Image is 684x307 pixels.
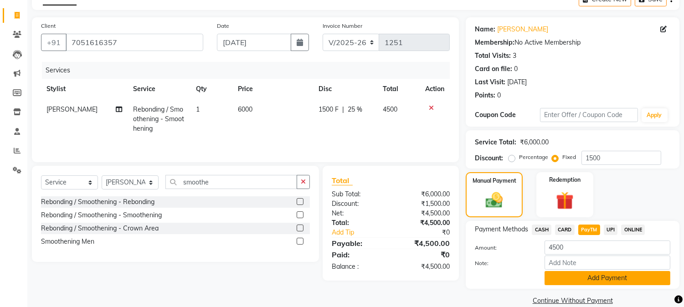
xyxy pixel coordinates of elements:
[520,138,549,147] div: ₹6,000.00
[475,38,670,47] div: No Active Membership
[377,79,420,99] th: Total
[348,105,362,114] span: 25 %
[473,177,516,185] label: Manual Payment
[41,237,94,246] div: Smoothening Men
[507,77,527,87] div: [DATE]
[133,105,184,133] span: Rebonding / Smoothening - Smoothening
[480,190,508,210] img: _cash.svg
[475,25,495,34] div: Name:
[475,91,495,100] div: Points:
[165,175,297,189] input: Search or Scan
[475,38,514,47] div: Membership:
[391,218,457,228] div: ₹4,500.00
[519,153,548,161] label: Percentage
[642,108,668,122] button: Apply
[325,209,391,218] div: Net:
[545,271,670,285] button: Add Payment
[578,225,600,235] span: PayTM
[562,153,576,161] label: Fixed
[475,64,512,74] div: Card on file:
[532,225,551,235] span: CASH
[41,79,128,99] th: Stylist
[325,262,391,271] div: Balance :
[196,105,200,113] span: 1
[383,105,397,113] span: 4500
[325,249,391,260] div: Paid:
[313,79,377,99] th: Disc
[342,105,344,114] span: |
[41,34,67,51] button: +91
[217,22,229,30] label: Date
[319,105,339,114] span: 1500 F
[555,225,575,235] span: CARD
[550,189,579,212] img: _gift.svg
[190,79,232,99] th: Qty
[475,51,511,61] div: Total Visits:
[128,79,190,99] th: Service
[332,176,353,185] span: Total
[41,22,56,30] label: Client
[540,108,638,122] input: Enter Offer / Coupon Code
[391,238,457,249] div: ₹4,500.00
[46,105,98,113] span: [PERSON_NAME]
[325,228,402,237] a: Add Tip
[238,105,252,113] span: 6000
[468,296,678,306] a: Continue Without Payment
[475,110,540,120] div: Coupon Code
[232,79,313,99] th: Price
[391,262,457,271] div: ₹4,500.00
[497,91,501,100] div: 0
[475,225,528,234] span: Payment Methods
[497,25,548,34] a: [PERSON_NAME]
[66,34,203,51] input: Search by Name/Mobile/Email/Code
[604,225,618,235] span: UPI
[545,256,670,270] input: Add Note
[323,22,362,30] label: Invoice Number
[41,210,162,220] div: Rebonding / Smoothening - Smoothening
[391,249,457,260] div: ₹0
[420,79,450,99] th: Action
[325,189,391,199] div: Sub Total:
[549,176,581,184] label: Redemption
[514,64,518,74] div: 0
[621,225,645,235] span: ONLINE
[475,77,505,87] div: Last Visit:
[545,240,670,255] input: Amount
[402,228,457,237] div: ₹0
[475,153,503,163] div: Discount:
[41,224,159,233] div: Rebonding / Smoothening - Crown Area
[41,197,154,207] div: Rebonding / Smoothening - Rebonding
[513,51,516,61] div: 3
[475,138,516,147] div: Service Total:
[42,62,457,79] div: Services
[391,209,457,218] div: ₹4,500.00
[468,259,538,267] label: Note:
[325,199,391,209] div: Discount:
[391,189,457,199] div: ₹6,000.00
[325,218,391,228] div: Total:
[391,199,457,209] div: ₹1,500.00
[325,238,391,249] div: Payable:
[468,244,538,252] label: Amount:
